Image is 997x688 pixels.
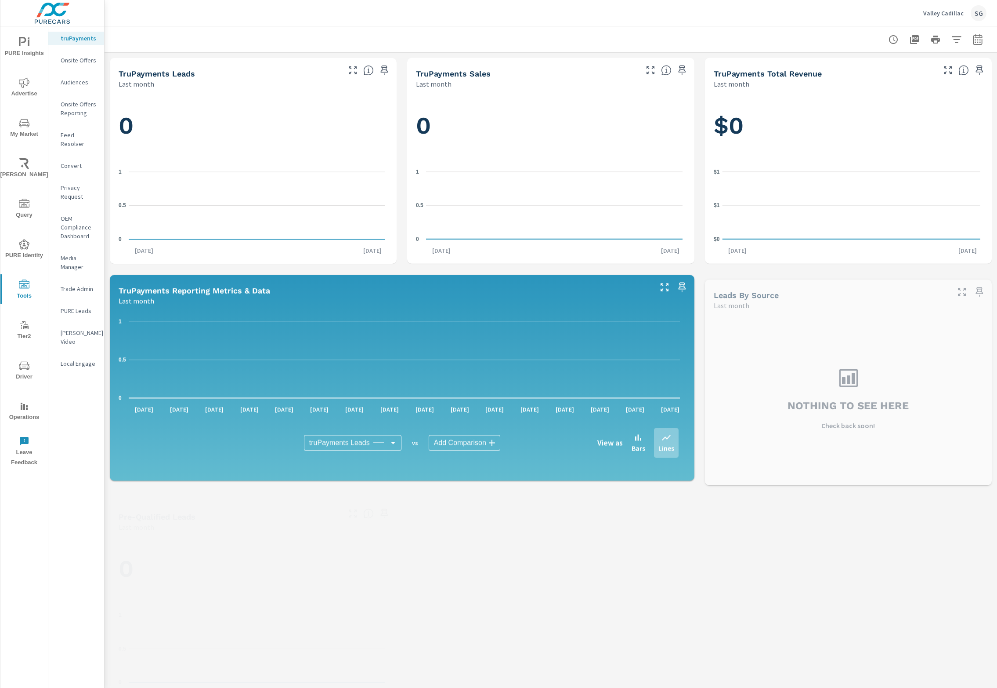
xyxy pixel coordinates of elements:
[906,31,923,48] button: "Export Report to PDF"
[3,77,45,99] span: Advertise
[714,202,720,208] text: $1
[952,246,983,255] p: [DATE]
[948,31,965,48] button: Apply Filters
[714,111,983,141] h1: $0
[199,405,230,414] p: [DATE]
[429,435,500,451] div: Add Comparison
[119,295,154,306] p: Last month
[48,128,104,150] div: Feed Resolver
[61,34,97,43] p: truPayments
[61,328,97,346] p: [PERSON_NAME] Video
[655,405,686,414] p: [DATE]
[48,54,104,67] div: Onsite Offers
[363,508,374,519] span: A basic review has been done and approved the credit worthiness of the lead by the configured cre...
[401,439,429,447] p: vs
[426,246,457,255] p: [DATE]
[119,169,122,175] text: 1
[675,63,689,77] span: Save this to your personalized report
[444,405,475,414] p: [DATE]
[119,286,270,295] h5: truPayments Reporting Metrics & Data
[61,306,97,315] p: PURE Leads
[3,199,45,220] span: Query
[119,79,154,89] p: Last month
[61,214,97,240] p: OEM Compliance Dashboard
[119,512,195,521] h5: Pre-Qualified Leads
[119,679,122,685] text: 0
[119,522,154,532] p: Last month
[722,246,753,255] p: [DATE]
[3,320,45,342] span: Tier2
[363,65,374,76] span: The number of truPayments leads.
[119,554,388,584] h1: 0
[714,291,779,300] h5: Leads By Source
[48,357,104,370] div: Local Engage
[48,326,104,348] div: [PERSON_NAME] Video
[416,236,419,242] text: 0
[119,202,126,208] text: 0.5
[3,436,45,468] span: Leave Feedback
[119,318,122,324] text: 1
[416,111,685,141] h1: 0
[119,236,122,242] text: 0
[714,168,720,175] text: $1
[958,65,969,76] span: Total revenue from sales matched to a truPayments lead. [Source: This data is sourced from the de...
[955,285,969,299] button: Make Fullscreen
[821,420,875,431] p: Check back soon!
[3,360,45,382] span: Driver
[3,280,45,301] span: Tools
[377,506,391,521] span: Save this to your personalized report
[377,63,391,77] span: Save this to your personalized report
[972,285,986,299] span: Save this to your personalized report
[597,438,623,447] h6: View as
[714,236,720,242] text: $0
[61,359,97,368] p: Local Engage
[119,69,195,78] h5: truPayments Leads
[714,69,822,78] h5: truPayments Total Revenue
[357,246,388,255] p: [DATE]
[119,395,122,401] text: 0
[972,63,986,77] span: Save this to your personalized report
[3,239,45,261] span: PURE Identity
[643,63,657,77] button: Make Fullscreen
[48,304,104,317] div: PURE Leads
[269,405,300,414] p: [DATE]
[655,246,686,255] p: [DATE]
[48,251,104,273] div: Media Manager
[61,284,97,293] p: Trade Admin
[48,212,104,243] div: OEM Compliance Dashboard
[374,405,405,414] p: [DATE]
[61,78,97,87] p: Audiences
[416,69,491,78] h5: truPayments Sales
[61,100,97,117] p: Onsite Offers Reporting
[3,37,45,58] span: PURE Insights
[119,645,126,652] text: 0.5
[923,9,964,17] p: Valley Cadillac
[129,246,159,255] p: [DATE]
[119,357,126,363] text: 0.5
[585,405,615,414] p: [DATE]
[119,111,388,141] h1: 0
[164,405,195,414] p: [DATE]
[309,438,370,447] span: truPayments Leads
[119,612,122,618] text: 1
[549,405,580,414] p: [DATE]
[48,98,104,120] div: Onsite Offers Reporting
[61,131,97,148] p: Feed Resolver
[661,65,672,76] span: Number of sales matched to a truPayments lead. [Source: This data is sourced from the dealer's DM...
[234,405,265,414] p: [DATE]
[514,405,545,414] p: [DATE]
[48,32,104,45] div: truPayments
[129,405,159,414] p: [DATE]
[416,79,452,89] p: Last month
[0,26,48,471] div: nav menu
[48,282,104,295] div: Trade Admin
[434,438,486,447] span: Add Comparison
[658,443,674,453] p: Lines
[479,405,510,414] p: [DATE]
[346,63,360,77] button: Make Fullscreen
[675,280,689,294] span: Save this to your personalized report
[657,280,672,294] button: Make Fullscreen
[48,181,104,203] div: Privacy Request
[416,202,423,208] text: 0.5
[61,161,97,170] p: Convert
